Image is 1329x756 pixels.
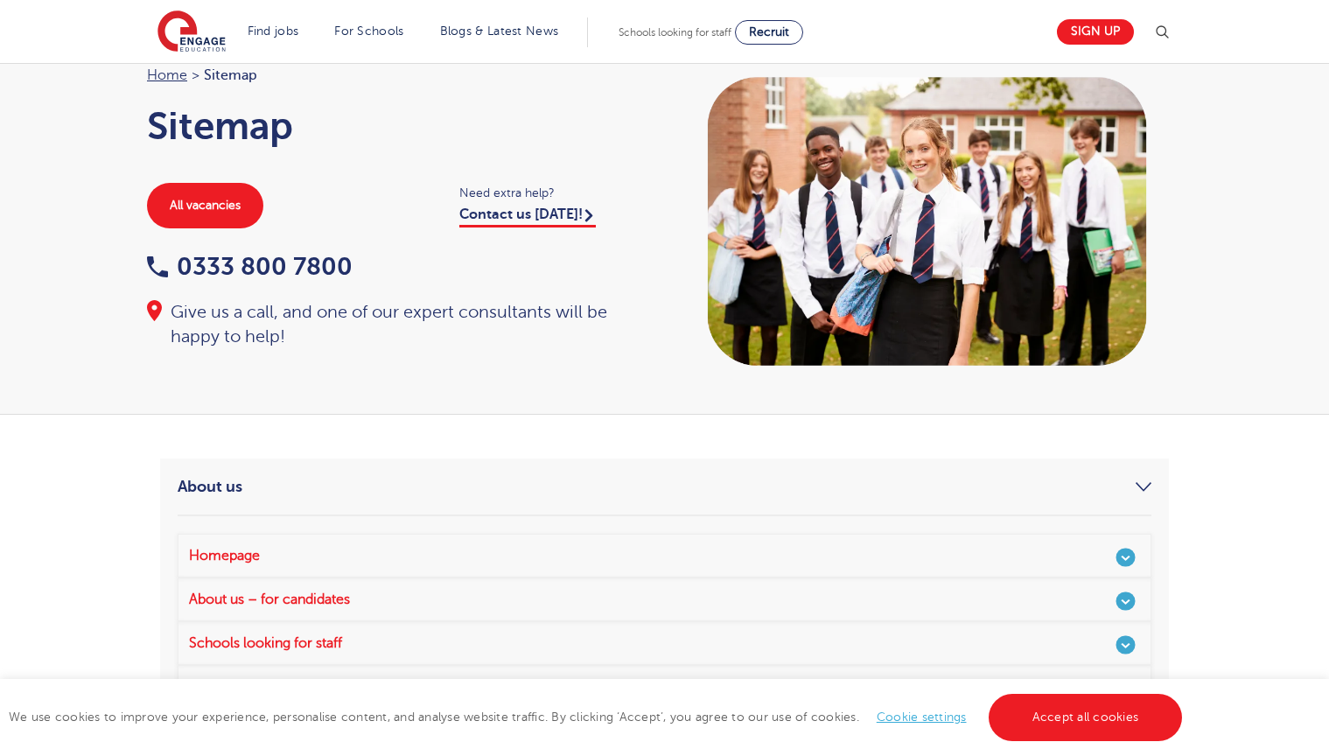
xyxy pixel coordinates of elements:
[459,183,647,203] span: Need extra help?
[440,24,559,38] a: Blogs & Latest News
[178,621,1151,665] a: Schools looking for staff
[147,183,263,228] a: All vacancies
[147,300,647,349] div: Give us a call, and one of our expert consultants will be happy to help!
[248,24,299,38] a: Find jobs
[178,665,1151,709] a: Contact us
[877,710,967,724] a: Cookie settings
[178,577,1151,621] a: About us – for candidates
[157,10,226,54] img: Engage Education
[1057,19,1134,45] a: Sign up
[334,24,403,38] a: For Schools
[147,104,647,148] h1: Sitemap
[619,26,731,38] span: Schools looking for staff
[459,206,596,227] a: Contact us [DATE]!
[989,694,1183,741] a: Accept all cookies
[204,64,257,87] span: Sitemap
[147,67,187,83] a: Home
[178,476,1151,497] a: About us
[749,25,789,38] span: Recruit
[147,64,647,87] nav: breadcrumb
[192,67,199,83] span: >
[735,20,803,45] a: Recruit
[147,253,353,280] a: 0333 800 7800
[9,710,1186,724] span: We use cookies to improve your experience, personalise content, and analyse website traffic. By c...
[178,534,1151,577] a: Homepage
